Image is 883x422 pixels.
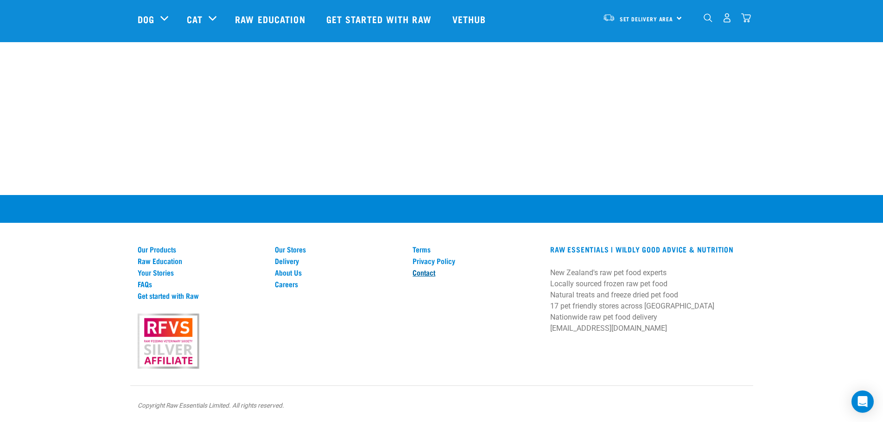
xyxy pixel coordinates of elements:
[722,13,732,23] img: user.png
[550,267,745,334] p: New Zealand's raw pet food experts Locally sourced frozen raw pet food Natural treats and freeze ...
[317,0,443,38] a: Get started with Raw
[275,268,401,277] a: About Us
[550,245,745,253] h3: RAW ESSENTIALS | Wildly Good Advice & Nutrition
[133,312,203,371] img: rfvs.png
[138,402,284,409] em: Copyright Raw Essentials Limited. All rights reserved.
[413,245,539,253] a: Terms
[704,13,712,22] img: home-icon-1@2x.png
[275,280,401,288] a: Careers
[138,245,264,253] a: Our Products
[138,12,154,26] a: Dog
[226,0,317,38] a: Raw Education
[741,13,751,23] img: home-icon@2x.png
[138,280,264,288] a: FAQs
[603,13,615,22] img: van-moving.png
[413,268,539,277] a: Contact
[443,0,498,38] a: Vethub
[413,257,539,265] a: Privacy Policy
[138,291,264,300] a: Get started with Raw
[187,12,203,26] a: Cat
[620,17,673,20] span: Set Delivery Area
[138,257,264,265] a: Raw Education
[138,268,264,277] a: Your Stories
[851,391,874,413] div: Open Intercom Messenger
[275,245,401,253] a: Our Stores
[275,257,401,265] a: Delivery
